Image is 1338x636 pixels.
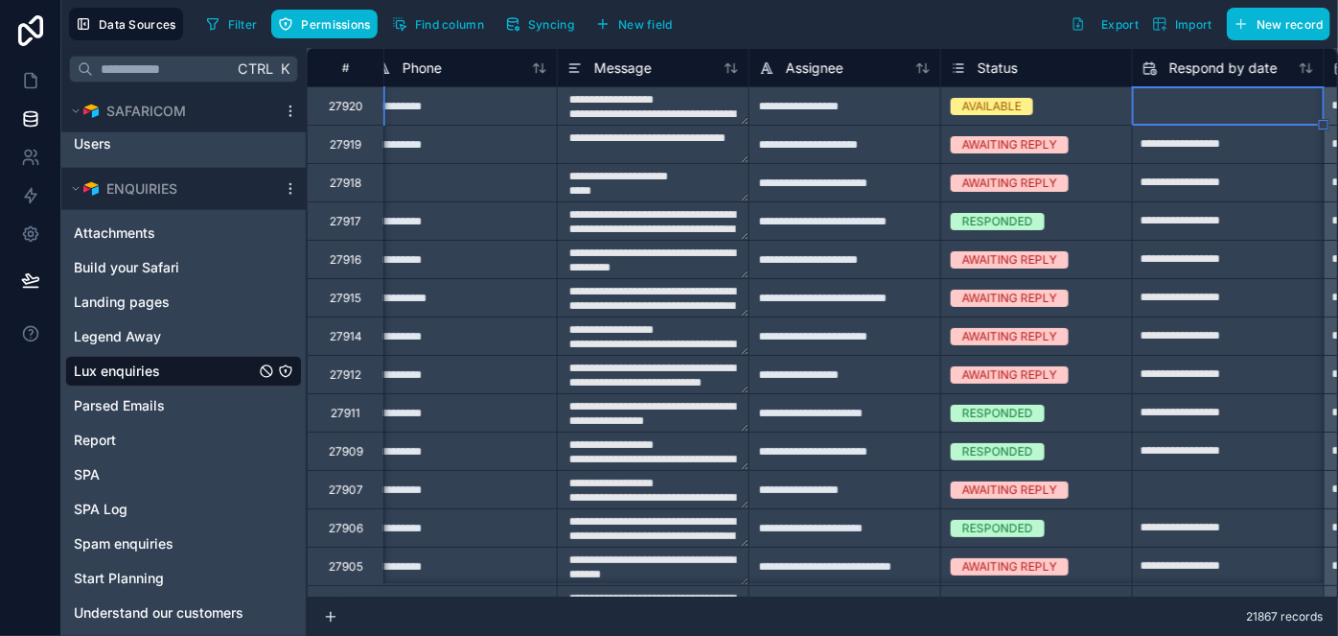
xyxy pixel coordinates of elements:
div: AWAITING REPLY [962,290,1057,307]
div: RESPONDED [962,443,1033,460]
span: Assignee [786,59,843,78]
div: 27907 [329,483,363,498]
div: 27905 [329,559,363,575]
div: AVAILABLE [962,98,1022,115]
div: 27915 [330,291,361,306]
div: AWAITING REPLY [962,328,1057,345]
span: Message [594,59,652,78]
div: AWAITING REPLY [962,175,1057,192]
span: Syncing [528,17,574,32]
div: AWAITING REPLY [962,251,1057,269]
span: Phone [403,59,442,78]
span: Data Sources [99,17,176,32]
button: New field [588,10,680,38]
div: AWAITING REPLY [962,136,1057,153]
span: Export [1101,17,1139,32]
span: 21867 records [1246,609,1323,624]
span: Respond by date [1169,59,1278,78]
span: Status [978,59,1018,78]
button: Syncing [498,10,581,38]
div: 27920 [329,99,363,114]
div: 27918 [330,176,361,191]
button: Data Sources [69,8,183,40]
div: 27914 [330,329,362,344]
div: AWAITING REPLY [962,558,1057,576]
div: AWAITING REPLY [962,366,1057,384]
div: 27909 [329,444,363,459]
div: 27911 [331,406,360,421]
div: RESPONDED [962,213,1033,230]
a: Permissions [271,10,384,38]
button: Import [1145,8,1219,40]
span: Filter [228,17,258,32]
div: 27919 [330,137,361,153]
a: Syncing [498,10,588,38]
button: Export [1064,8,1145,40]
div: 27906 [329,521,363,536]
span: New field [618,17,673,32]
button: Find column [385,10,491,38]
span: Ctrl [236,57,275,81]
div: # [322,60,369,75]
button: New record [1227,8,1330,40]
button: Filter [198,10,265,38]
span: Find column [415,17,484,32]
div: RESPONDED [962,520,1033,537]
a: New record [1219,8,1330,40]
div: 27916 [330,252,361,268]
span: K [278,62,291,76]
div: 27917 [330,214,361,229]
div: 27912 [330,367,361,383]
button: Permissions [271,10,377,38]
div: RESPONDED [962,405,1033,422]
div: RESPONDED [962,597,1033,614]
span: Permissions [301,17,370,32]
div: AWAITING REPLY [962,482,1057,499]
span: New record [1257,17,1324,32]
span: Import [1175,17,1212,32]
